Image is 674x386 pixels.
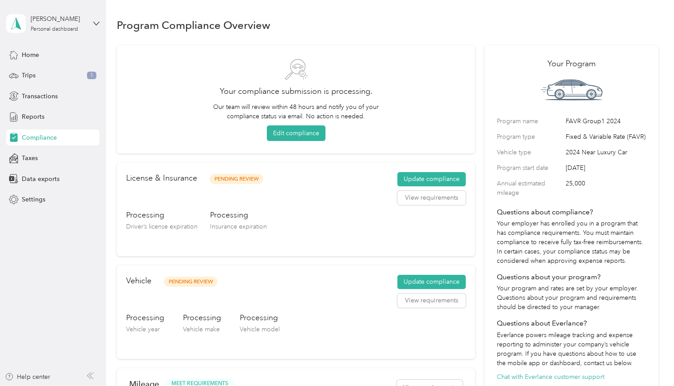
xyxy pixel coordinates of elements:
span: FAVR Group1 2024 [566,117,646,126]
span: Data exports [22,174,59,184]
h3: Processing [183,312,221,323]
h3: Processing [240,312,280,323]
button: View requirements [397,294,466,308]
div: [PERSON_NAME] [31,14,86,24]
button: Help center [5,372,50,382]
button: Chat with Everlance customer support [497,372,604,382]
h4: Questions about your program? [497,272,646,282]
span: Transactions [22,92,58,101]
span: 2024 Near Luxury Car [566,148,646,157]
button: Edit compliance [267,125,325,141]
label: Vehicle type [497,148,563,157]
span: Pending Review [164,277,218,287]
label: Program type [497,132,563,141]
p: Our team will review within 48 hours and notify you of your compliance status via email. No actio... [209,102,383,121]
span: Taxes [22,153,38,163]
button: View requirements [397,191,466,205]
span: Pending Review [210,174,263,184]
button: Update compliance [397,172,466,186]
p: Your program and rates are set by your employer. Questions about your program and requirements sh... [497,284,646,312]
h2: Your compliance submission is processing. [129,85,462,97]
h1: Program Compliance Overview [117,20,270,30]
span: Compliance [22,133,57,142]
span: Reports [22,112,44,121]
span: [DATE] [566,163,646,173]
span: 1 [87,72,96,80]
span: Driver’s license expiration [126,223,198,230]
span: 25,000 [566,179,646,197]
h4: Questions about Everlance? [497,318,646,329]
span: Insurance expiration [210,223,267,230]
p: Everlance powers mileage tracking and expense reporting to administer your company’s vehicle prog... [497,330,646,368]
label: Program name [497,117,563,126]
span: Trips [22,71,36,80]
h2: Vehicle [126,275,151,287]
span: Fixed & Variable Rate (FAVR) [566,132,646,141]
label: Annual estimated mileage [497,179,563,197]
button: Update compliance [397,275,466,289]
iframe: Everlance-gr Chat Button Frame [624,336,674,386]
h4: Questions about compliance? [497,207,646,217]
h3: Processing [210,209,267,221]
h2: License & Insurance [126,172,197,184]
span: Settings [22,195,45,204]
span: Vehicle make [183,326,220,333]
span: Home [22,50,39,60]
label: Program start date [497,163,563,173]
span: Vehicle model [240,326,280,333]
span: Vehicle year [126,326,160,333]
h2: Your Program [497,58,646,70]
h3: Processing [126,209,198,221]
p: Your employer has enrolled you in a program that has compliance requirements. You must maintain c... [497,219,646,265]
h3: Processing [126,312,164,323]
div: Personal dashboard [31,27,78,32]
